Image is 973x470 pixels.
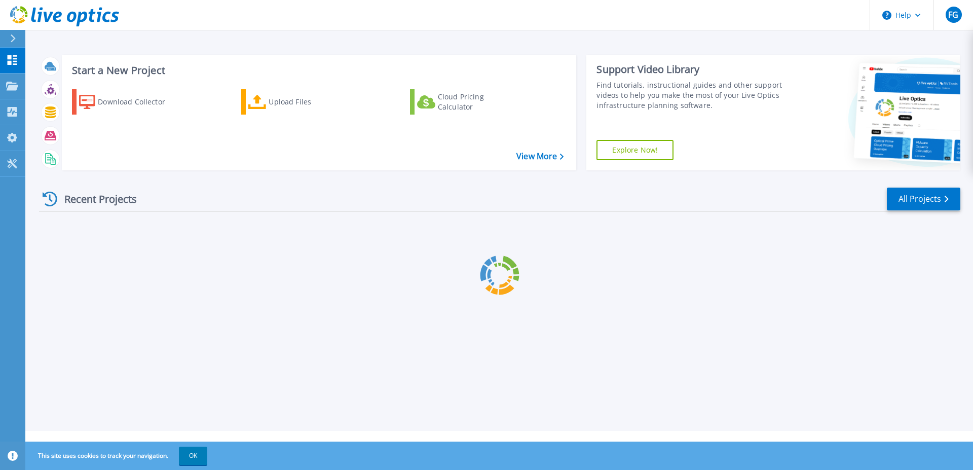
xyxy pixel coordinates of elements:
div: Support Video Library [596,63,787,76]
a: Download Collector [72,89,185,115]
div: Download Collector [98,92,179,112]
span: FG [948,11,958,19]
a: Explore Now! [596,140,673,160]
a: View More [516,152,564,161]
span: This site uses cookies to track your navigation. [28,447,207,465]
div: Upload Files [269,92,350,112]
button: OK [179,447,207,465]
a: All Projects [887,188,960,210]
h3: Start a New Project [72,65,564,76]
div: Find tutorials, instructional guides and other support videos to help you make the most of your L... [596,80,787,111]
a: Cloud Pricing Calculator [410,89,523,115]
div: Recent Projects [39,187,151,211]
div: Cloud Pricing Calculator [438,92,519,112]
a: Upload Files [241,89,354,115]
